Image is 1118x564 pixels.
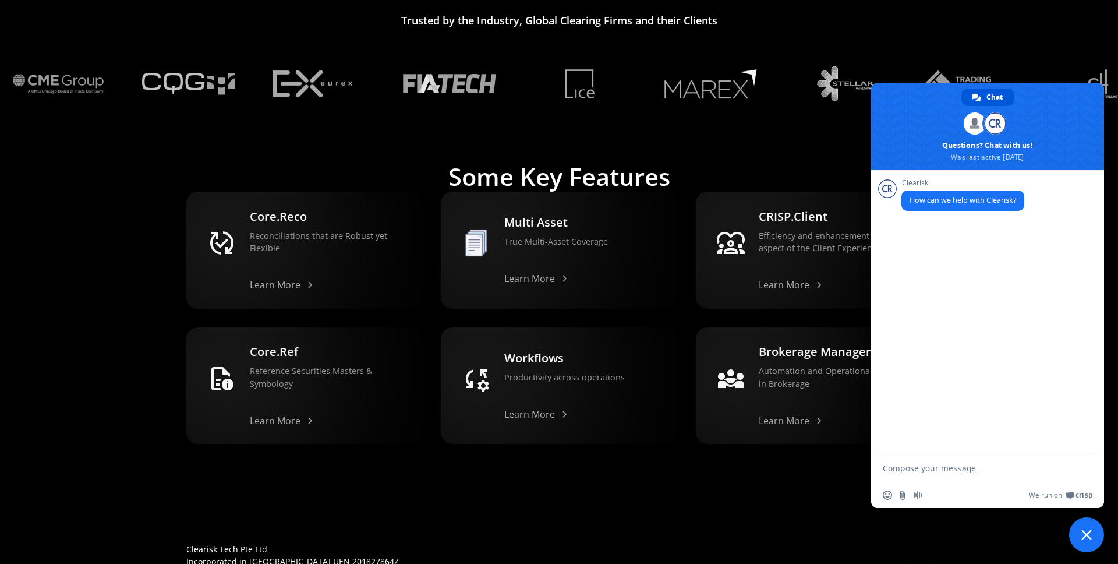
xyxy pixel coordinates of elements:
div: Learn More [504,410,555,419]
img: CQG [142,73,235,95]
img: Trading Technologies [925,70,1018,97]
img: Marex [664,69,757,99]
a: Learn More [250,414,314,428]
a: Learn More [250,278,314,292]
p: Reference Securities Masters & Symbology [250,365,406,390]
span: We run on [1029,491,1062,500]
a: Learn More [504,407,569,421]
img: CME [12,71,105,97]
h2: Trusted by the Industry, Global Clearing Firms and their Clients [401,15,717,27]
a: Learn More [759,278,823,292]
h2: Some Key Features [448,163,670,192]
a: Chat [961,89,1014,106]
a: Learn More [504,272,569,285]
p: Reconciliations that are Robust yet Flexible [250,230,406,255]
img: Eurex [273,70,366,98]
span: Audio message [913,491,922,500]
textarea: Compose your message... [883,453,1069,482]
span: Clearisk [901,179,1024,187]
img: Stellar [794,66,887,101]
p: True Multi-Asset Coverage [504,235,608,248]
p: Efficiency and enhancement in every aspect of the Client Experience [759,230,915,255]
div: Learn More [250,416,300,425]
p: Automation and Operational Efficiency in Brokerage [759,365,915,390]
h3: Core.Ref [250,344,406,360]
img: FIA Tech [403,74,496,93]
span: How can we help with Clearisk? [910,195,1016,205]
span: Chat [986,89,1003,106]
div: Learn More [250,280,300,290]
h3: Brokerage Management [759,344,915,360]
div: Learn More [759,416,809,425]
a: We run onCrisp [1029,491,1092,500]
h3: Multi Asset [504,214,608,231]
h3: Core.Reco [250,209,406,225]
span: Insert an emoji [883,491,892,500]
div: Learn More [759,280,809,290]
a: Learn More [759,414,823,428]
div: Learn More [504,274,555,283]
span: Send a file [898,491,907,500]
p: Productivity across operations [504,371,625,384]
span: Crisp [1075,491,1092,500]
h3: CRISP.Client [759,209,915,225]
a: Close chat [1069,517,1104,552]
img: ICE [533,69,627,98]
h3: Workflows [504,350,625,366]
